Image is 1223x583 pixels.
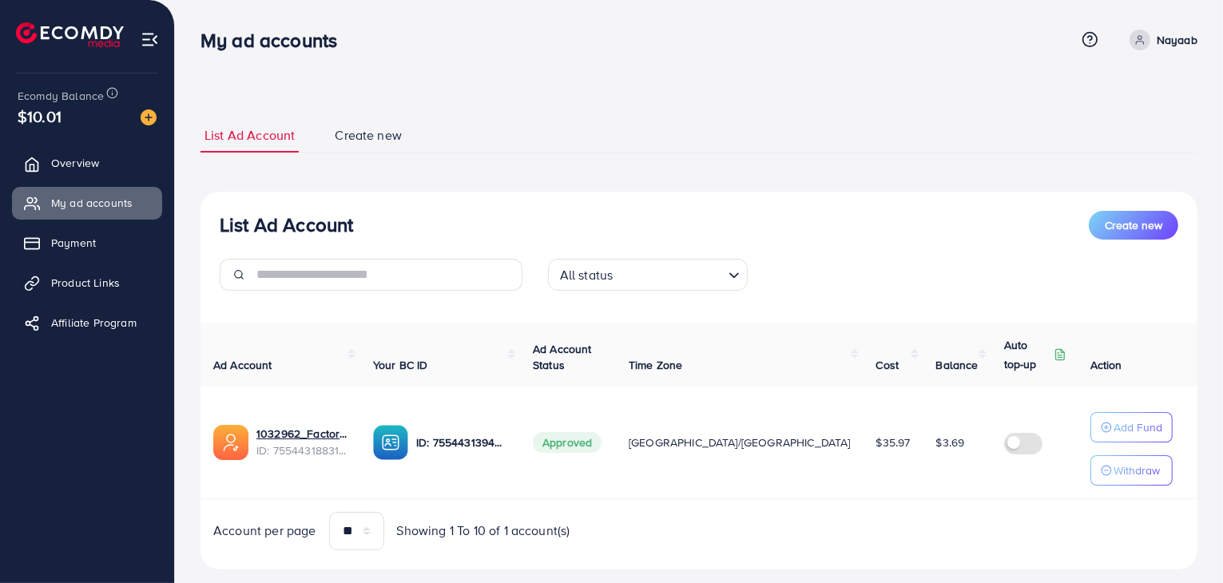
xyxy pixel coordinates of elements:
span: Action [1090,357,1122,373]
p: ID: 7554431394802630664 [416,433,507,452]
span: ID: 7554431883199725575 [256,442,347,458]
span: Affiliate Program [51,315,137,331]
span: Overview [51,155,99,171]
img: logo [16,22,124,47]
a: 1032962_Factory App_1758903417732 [256,426,347,442]
p: Add Fund [1114,418,1162,437]
span: $3.69 [936,434,965,450]
h3: List Ad Account [220,213,353,236]
div: Search for option [548,259,748,291]
span: My ad accounts [51,195,133,211]
span: [GEOGRAPHIC_DATA]/[GEOGRAPHIC_DATA] [629,434,851,450]
a: Affiliate Program [12,307,162,339]
div: <span class='underline'>1032962_Factory App_1758903417732</span></br>7554431883199725575 [256,426,347,458]
p: Nayaab [1157,30,1197,50]
span: Your BC ID [373,357,428,373]
span: Approved [533,432,602,453]
span: Showing 1 To 10 of 1 account(s) [397,522,570,540]
a: Nayaab [1123,30,1197,50]
span: Payment [51,235,96,251]
p: Withdraw [1114,461,1160,480]
a: Overview [12,147,162,179]
span: All status [557,264,617,287]
input: Search for option [617,260,721,287]
span: Ad Account [213,357,272,373]
iframe: Chat [1155,511,1211,571]
p: Auto top-up [1004,335,1050,374]
span: Time Zone [629,357,682,373]
span: Ecomdy Balance [18,88,104,104]
img: ic-ba-acc.ded83a64.svg [373,425,408,460]
a: Payment [12,227,162,259]
span: Product Links [51,275,120,291]
span: List Ad Account [204,126,295,145]
span: Create new [1105,217,1162,233]
button: Withdraw [1090,455,1173,486]
a: My ad accounts [12,187,162,219]
span: Cost [876,357,899,373]
span: Account per page [213,522,316,540]
span: Create new [335,126,402,145]
h3: My ad accounts [201,29,350,52]
span: $10.01 [18,105,62,128]
img: ic-ads-acc.e4c84228.svg [213,425,248,460]
img: image [141,109,157,125]
button: Add Fund [1090,412,1173,442]
img: menu [141,30,159,49]
button: Create new [1089,211,1178,240]
span: Ad Account Status [533,341,592,373]
span: Balance [936,357,979,373]
span: $35.97 [876,434,911,450]
a: Product Links [12,267,162,299]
